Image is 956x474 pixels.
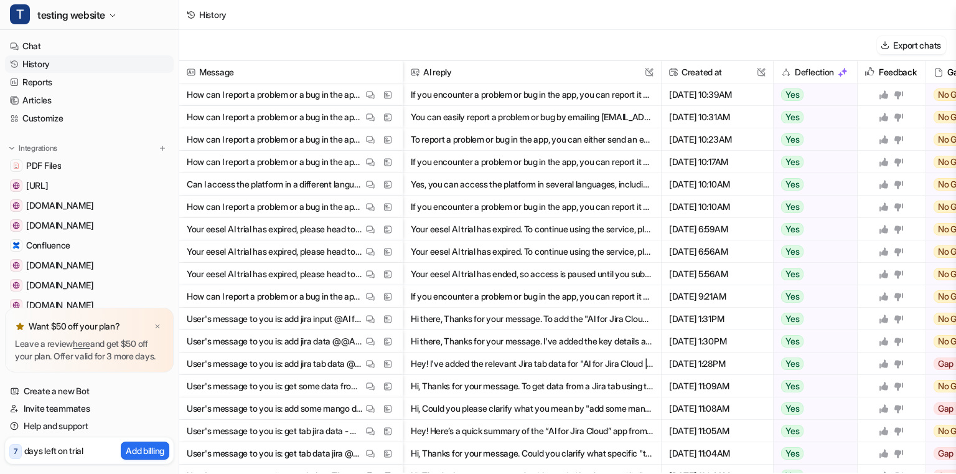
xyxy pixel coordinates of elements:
[774,375,850,397] button: Yes
[26,179,49,192] span: [URL]
[187,151,363,173] p: How can I report a problem or a bug in the app?
[774,173,850,196] button: Yes
[667,83,768,106] span: [DATE] 10:39AM
[774,420,850,442] button: Yes
[667,106,768,128] span: [DATE] 10:31AM
[5,197,174,214] a: support.coursiv.io[DOMAIN_NAME]
[5,296,174,314] a: example.com[DOMAIN_NAME]
[667,308,768,330] span: [DATE] 1:31PM
[411,442,654,465] button: Hi, Thanks for your message. Could you clarify what specific "tab data" you’re looking to get fro...
[12,162,20,169] img: PDF Files
[187,375,363,397] p: User's message to you is: get some data from tab from jira - @AI for Jira Cloud | Atlassian Marke...
[5,177,174,194] a: www.eesel.ai[URL]
[774,106,850,128] button: Yes
[5,400,174,417] a: Invite teammates
[29,320,120,333] p: Want $50 off your plan?
[14,446,17,457] p: 7
[199,8,227,21] div: History
[5,55,174,73] a: History
[5,37,174,55] a: Chat
[781,402,804,415] span: Yes
[187,442,363,465] p: User's message to you is: get tab data jira @AI for Jira Cloud | Atlassian Marketplace The user's...
[795,61,834,83] h2: Deflection
[26,239,70,252] span: Confluence
[774,308,850,330] button: Yes
[774,263,850,285] button: Yes
[667,128,768,151] span: [DATE] 10:23AM
[187,308,363,330] p: User's message to you is: add jira input @AI for Jira Cloud | Atlassian Marketplace_679161410 Her...
[5,73,174,91] a: Reports
[667,330,768,353] span: [DATE] 1:30PM
[774,83,850,106] button: Yes
[187,196,363,218] p: How can I report a problem or a bug in the app?
[15,321,25,331] img: star
[26,159,61,172] span: PDF Files
[5,92,174,109] a: Articles
[19,143,57,153] p: Integrations
[781,111,804,123] span: Yes
[781,358,804,370] span: Yes
[5,142,61,154] button: Integrations
[411,375,654,397] button: Hi, Thanks for your message. To get data from a Jira tab using the "AI for Jira Cloud" app, you c...
[411,83,654,106] button: If you encounter a problem or bug in the app, you can report it by emailing [EMAIL_ADDRESS][DOMAI...
[667,263,768,285] span: [DATE] 5:56AM
[667,442,768,465] span: [DATE] 11:04AM
[774,240,850,263] button: Yes
[781,268,804,280] span: Yes
[187,420,363,442] p: User's message to you is: get tab jira data - @AI for Jira Cloud | Atlassian Marketplace The user...
[187,330,363,353] p: User's message to you is: add jira data @@AI for Jira Cloud | Atlassian Marketplace_679161410 The...
[5,257,174,274] a: nri3pl.com[DOMAIN_NAME]
[781,88,804,101] span: Yes
[187,128,363,151] p: How can I report a problem or a bug in the app?
[126,444,164,457] p: Add billing
[667,397,768,420] span: [DATE] 11:08AM
[411,151,654,173] button: If you encounter a problem or bug in the app, you can report it by emailing [EMAIL_ADDRESS][DOMAI...
[774,397,850,420] button: Yes
[73,338,90,349] a: here
[187,240,363,263] p: Your eesel AI trial has expired, please head to the dashboard to subscribe and manage your plan.
[5,237,174,254] a: ConfluenceConfluence
[15,338,164,363] p: Leave a review and get $50 off your plan. Offer valid for 3 more days.
[781,156,804,168] span: Yes
[26,279,93,292] span: [DOMAIN_NAME]
[411,196,654,218] button: If you encounter a problem or bug in the app, you can report it by sending an email to [EMAIL_ADD...
[411,308,654,330] button: Hi there, Thanks for your message. To add the "AI for Jira Cloud" app by eesel from the Atlassian...
[5,110,174,127] a: Customize
[187,218,363,240] p: Your eesel AI trial has expired, please head to the dashboard to subscribe and manage your plan.
[12,282,20,289] img: careers-nri3pl.com
[781,447,804,460] span: Yes
[5,417,174,435] a: Help and support
[781,201,804,213] span: Yes
[781,290,804,303] span: Yes
[877,36,946,54] button: Export chats
[774,196,850,218] button: Yes
[26,219,93,232] span: [DOMAIN_NAME]
[12,242,20,249] img: Confluence
[187,397,363,420] p: User's message to you is: add some mango data The user's current draft is: Click here to reply, o...
[24,444,83,457] p: days left on trial
[411,263,654,285] button: Your eesel AI trial has ended, so access is paused until you subscribe. To continue using eesel A...
[121,442,169,460] button: Add billing
[26,199,93,212] span: [DOMAIN_NAME]
[667,151,768,173] span: [DATE] 10:17AM
[12,182,20,189] img: www.eesel.ai
[667,375,768,397] span: [DATE] 11:09AM
[411,218,654,240] button: Your eesel AI trial has expired. To continue using the service, please visit your dashboard to su...
[408,61,656,83] span: AI reply
[158,144,167,153] img: menu_add.svg
[5,217,174,234] a: support.bikesonline.com.au[DOMAIN_NAME]
[774,151,850,173] button: Yes
[411,397,654,420] button: Hi, Could you please clarify what you mean by "add some mango data"? Are you referring to product...
[187,83,363,106] p: How can I report a problem or a bug in the app?
[879,61,917,83] h2: Feedback
[667,240,768,263] span: [DATE] 6:56AM
[774,128,850,151] button: Yes
[781,313,804,325] span: Yes
[5,157,174,174] a: PDF FilesPDF Files
[667,218,768,240] span: [DATE] 6:59AM
[5,382,174,400] a: Create a new Bot
[5,277,174,294] a: careers-nri3pl.com[DOMAIN_NAME]
[667,196,768,218] span: [DATE] 10:10AM
[12,301,20,309] img: example.com
[411,106,654,128] button: You can easily report a problem or bug by emailing [EMAIL_ADDRESS][DOMAIN_NAME] or by submitting ...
